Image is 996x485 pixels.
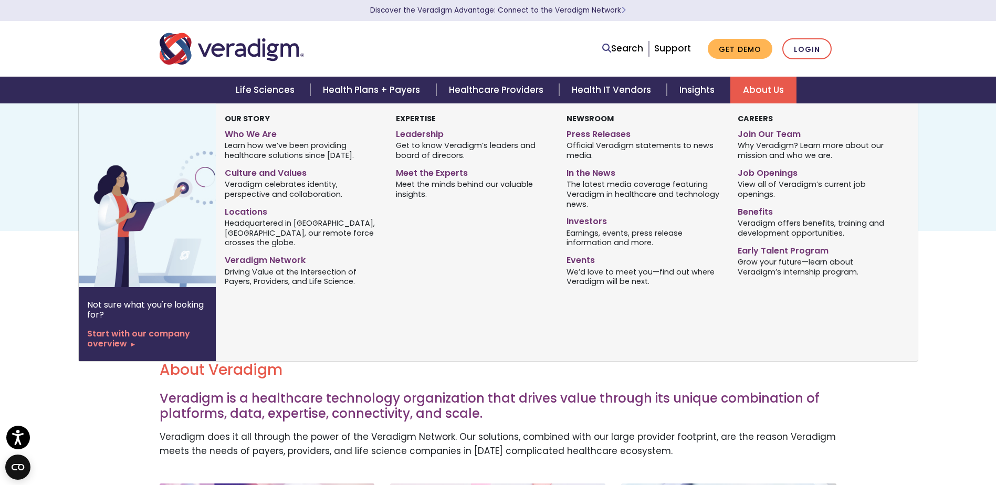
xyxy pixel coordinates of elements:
a: Veradigm Network [225,251,380,266]
span: Get to know Veradigm’s leaders and board of direcors. [396,140,551,161]
iframe: Drift Chat Widget [794,409,983,472]
a: Discover the Veradigm Advantage: Connect to the Veradigm NetworkLearn More [370,5,626,15]
span: The latest media coverage featuring Veradigm in healthcare and technology news. [567,179,721,209]
a: Life Sciences [223,77,310,103]
strong: Expertise [396,113,436,124]
a: Start with our company overview [87,329,207,349]
a: Health IT Vendors [559,77,667,103]
h3: Veradigm is a healthcare technology organization that drives value through its unique combination... [160,391,837,421]
a: Leadership [396,125,551,140]
a: Early Talent Program [738,241,893,257]
span: Meet the minds behind our valuable insights. [396,179,551,199]
span: Veradigm celebrates identity, perspective and collaboration. [225,179,380,199]
span: Veradigm offers benefits, training and development opportunities. [738,217,893,238]
span: We’d love to meet you—find out where Veradigm will be next. [567,266,721,287]
strong: Our Story [225,113,270,124]
span: Learn how we’ve been providing healthcare solutions since [DATE]. [225,140,380,161]
a: Events [567,251,721,266]
a: Join Our Team [738,125,893,140]
span: Headquartered in [GEOGRAPHIC_DATA], [GEOGRAPHIC_DATA], our remote force crosses the globe. [225,217,380,248]
span: Official Veradigm statements to news media. [567,140,721,161]
a: Support [654,42,691,55]
h2: About Veradigm [160,361,837,379]
a: Benefits [738,203,893,218]
span: Learn More [621,5,626,15]
strong: Newsroom [567,113,614,124]
p: Not sure what you're looking for? [87,300,207,320]
a: Meet the Experts [396,164,551,179]
p: Veradigm does it all through the power of the Veradigm Network. Our solutions, combined with our ... [160,430,837,458]
a: Locations [225,203,380,218]
a: Healthcare Providers [436,77,559,103]
span: Why Veradigm? Learn more about our mission and who we are. [738,140,893,161]
a: Insights [667,77,730,103]
a: Press Releases [567,125,721,140]
a: Culture and Values [225,164,380,179]
a: Get Demo [708,39,772,59]
a: In the News [567,164,721,179]
span: Earnings, events, press release information and more. [567,227,721,248]
span: Driving Value at the Intersection of Payers, Providers, and Life Science. [225,266,380,287]
img: Vector image of Veradigm’s Story [79,103,248,287]
a: Job Openings [738,164,893,179]
strong: Careers [738,113,773,124]
button: Open CMP widget [5,455,30,480]
a: Health Plans + Payers [310,77,436,103]
img: Veradigm logo [160,31,304,66]
a: Investors [567,212,721,227]
a: Who We Are [225,125,380,140]
a: Search [602,41,643,56]
a: Login [782,38,832,60]
a: About Us [730,77,796,103]
span: View all of Veradigm’s current job openings. [738,179,893,199]
span: Grow your future—learn about Veradigm’s internship program. [738,256,893,277]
